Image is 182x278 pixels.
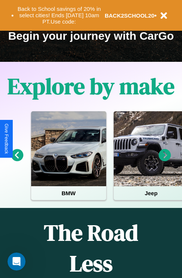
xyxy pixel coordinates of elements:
b: BACK2SCHOOL20 [105,12,155,19]
div: Give Feedback [4,124,9,154]
iframe: Intercom live chat [8,253,26,271]
button: Back to School savings of 20% in select cities! Ends [DATE] 10am PT.Use code: [14,4,105,27]
h4: BMW [31,186,106,200]
h1: Explore by make [8,71,174,102]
